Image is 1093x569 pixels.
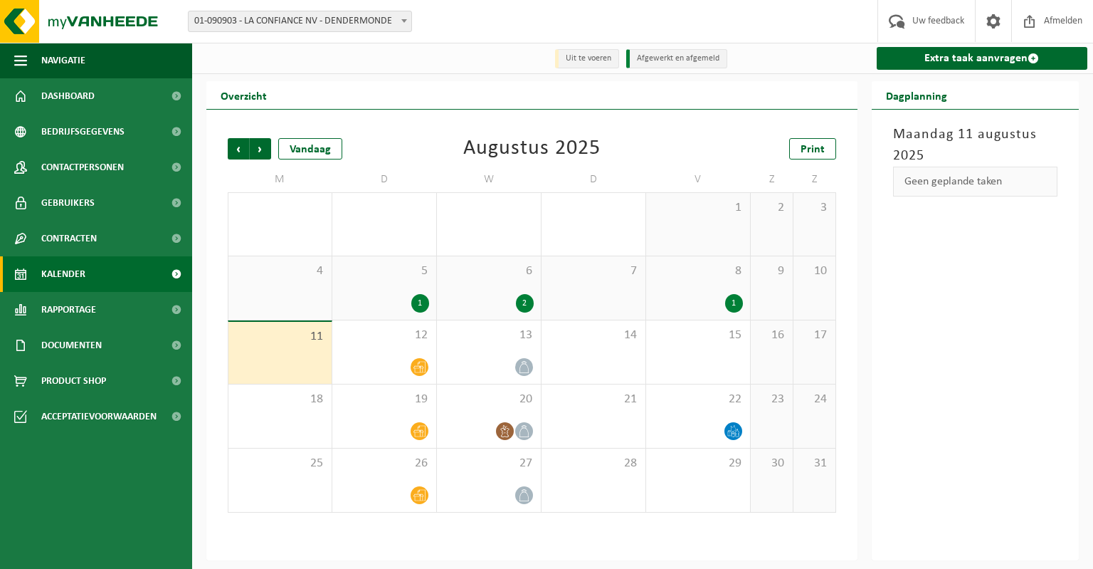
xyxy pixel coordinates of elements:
span: 3 [801,200,828,216]
td: D [332,167,437,192]
td: V [646,167,751,192]
span: 01-090903 - LA CONFIANCE NV - DENDERMONDE [189,11,411,31]
span: Documenten [41,328,102,363]
div: 1 [411,294,429,313]
div: Vandaag [278,138,342,160]
a: Print [789,138,836,160]
a: Extra taak aanvragen [877,47,1088,70]
span: 12 [339,328,429,343]
span: 24 [801,392,828,407]
td: Z [793,167,836,192]
h3: Maandag 11 augustus 2025 [893,124,1058,167]
span: 01-090903 - LA CONFIANCE NV - DENDERMONDE [188,11,412,32]
span: 30 [444,200,534,216]
span: 13 [444,328,534,343]
span: Contracten [41,221,97,256]
span: Product Shop [41,363,106,399]
span: 1 [653,200,743,216]
div: Geen geplande taken [893,167,1058,197]
div: Augustus 2025 [463,138,601,160]
span: 8 [653,263,743,279]
h2: Dagplanning [872,81,961,109]
span: 14 [549,328,638,343]
span: 21 [549,392,638,407]
span: 28 [549,456,638,471]
span: 5 [339,263,429,279]
span: Kalender [41,256,85,292]
span: 29 [653,456,743,471]
span: Navigatie [41,43,85,78]
span: 23 [758,392,786,407]
span: 16 [758,328,786,343]
span: 7 [549,263,638,279]
span: 26 [339,456,429,471]
span: Vorige [228,138,249,160]
h2: Overzicht [206,81,281,109]
li: Uit te voeren [555,49,619,68]
span: 28 [236,200,324,216]
span: Contactpersonen [41,150,124,185]
span: 19 [339,392,429,407]
span: Rapportage [41,292,96,328]
span: 15 [653,328,743,343]
span: 18 [236,392,324,407]
div: 1 [725,294,743,313]
span: 2 [758,200,786,216]
td: D [542,167,646,192]
span: 4 [236,263,324,279]
span: 29 [339,200,429,216]
div: 2 [516,294,534,313]
span: 22 [653,392,743,407]
span: 20 [444,392,534,407]
span: 27 [444,456,534,471]
span: 11 [236,329,324,345]
td: M [228,167,332,192]
span: 30 [758,456,786,471]
span: 25 [236,456,324,471]
span: Bedrijfsgegevens [41,114,125,150]
td: Z [751,167,793,192]
span: 9 [758,263,786,279]
span: Volgende [250,138,271,160]
span: 31 [549,200,638,216]
span: Gebruikers [41,185,95,221]
li: Afgewerkt en afgemeld [626,49,727,68]
span: Dashboard [41,78,95,114]
span: Acceptatievoorwaarden [41,399,157,434]
span: 17 [801,328,828,343]
td: W [437,167,542,192]
span: 31 [801,456,828,471]
span: Print [801,144,825,155]
span: 6 [444,263,534,279]
span: 10 [801,263,828,279]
